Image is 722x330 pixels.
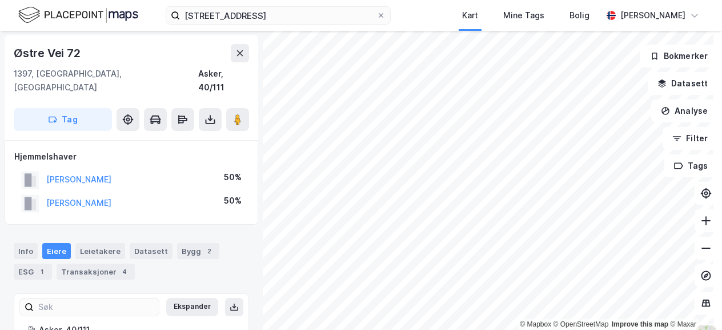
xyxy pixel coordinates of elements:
[198,67,249,94] div: Asker, 40/111
[612,320,668,328] a: Improve this map
[42,243,71,259] div: Eiere
[663,127,717,150] button: Filter
[57,264,135,280] div: Transaksjoner
[14,67,198,94] div: 1397, [GEOGRAPHIC_DATA], [GEOGRAPHIC_DATA]
[620,9,685,22] div: [PERSON_NAME]
[224,194,242,208] div: 50%
[14,44,83,62] div: Østre Vei 72
[640,45,717,67] button: Bokmerker
[651,100,717,122] button: Analyse
[18,5,138,25] img: logo.f888ab2527a4732fd821a326f86c7f29.svg
[34,299,159,316] input: Søk
[75,243,125,259] div: Leietakere
[503,9,544,22] div: Mine Tags
[665,275,722,330] div: Kontrollprogram for chat
[14,108,112,131] button: Tag
[166,298,218,316] button: Ekspander
[648,72,717,95] button: Datasett
[14,264,52,280] div: ESG
[569,9,589,22] div: Bolig
[665,275,722,330] iframe: Chat Widget
[130,243,173,259] div: Datasett
[203,245,215,257] div: 2
[664,154,717,177] button: Tags
[36,266,47,277] div: 1
[119,266,130,277] div: 4
[14,150,248,164] div: Hjemmelshaver
[224,170,242,184] div: 50%
[14,243,38,259] div: Info
[177,243,219,259] div: Bygg
[520,320,551,328] a: Mapbox
[553,320,609,328] a: OpenStreetMap
[462,9,478,22] div: Kart
[180,7,376,24] input: Søk på adresse, matrikkel, gårdeiere, leietakere eller personer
